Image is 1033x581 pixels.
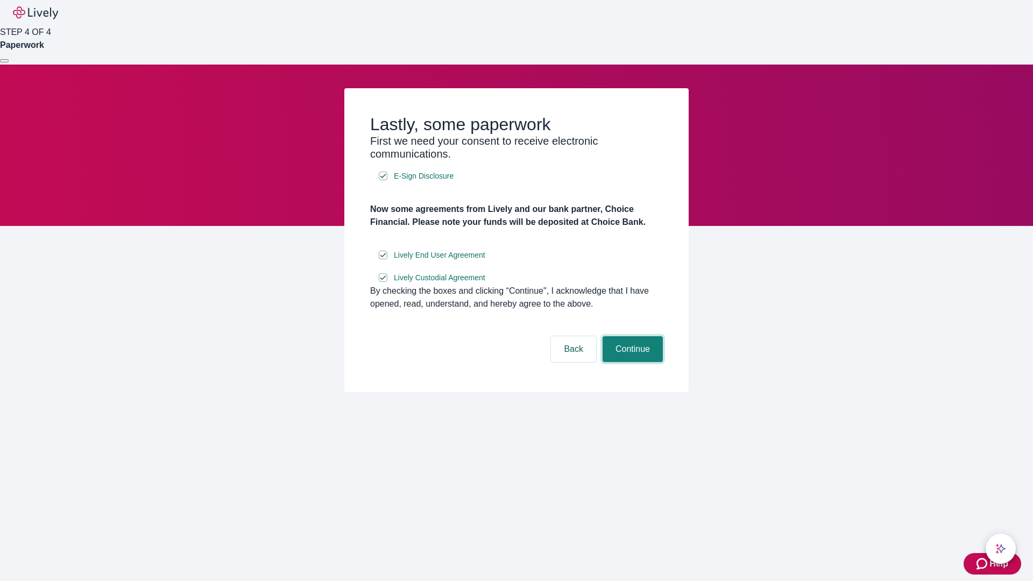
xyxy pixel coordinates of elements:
[986,534,1016,564] button: chat
[394,272,485,284] span: Lively Custodial Agreement
[370,203,663,229] h4: Now some agreements from Lively and our bank partner, Choice Financial. Please note your funds wi...
[995,543,1006,554] svg: Lively AI Assistant
[392,169,456,183] a: e-sign disclosure document
[370,134,663,160] h3: First we need your consent to receive electronic communications.
[392,271,487,285] a: e-sign disclosure document
[392,249,487,262] a: e-sign disclosure document
[370,285,663,310] div: By checking the boxes and clicking “Continue", I acknowledge that I have opened, read, understand...
[370,114,663,134] h2: Lastly, some paperwork
[394,171,454,182] span: E-Sign Disclosure
[989,557,1008,570] span: Help
[394,250,485,261] span: Lively End User Agreement
[603,336,663,362] button: Continue
[977,557,989,570] svg: Zendesk support icon
[964,553,1021,575] button: Zendesk support iconHelp
[551,336,596,362] button: Back
[13,6,58,19] img: Lively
